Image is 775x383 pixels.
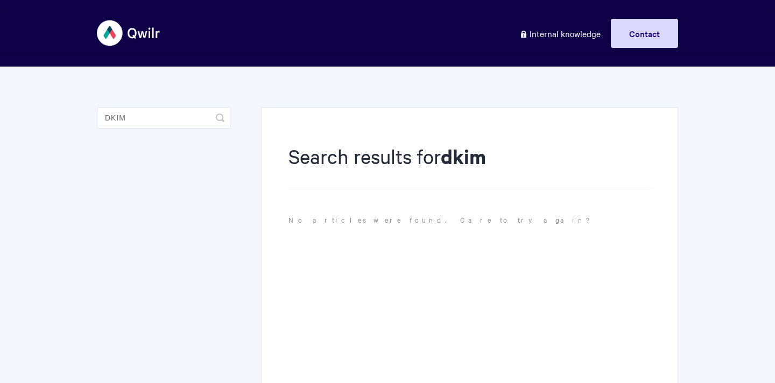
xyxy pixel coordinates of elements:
p: No articles were found. Care to try again? [288,214,651,226]
input: Search [97,107,231,129]
h1: Search results for [288,143,651,189]
a: Internal knowledge [511,19,609,48]
strong: dkim [441,143,486,169]
img: Qwilr Help Center [97,13,161,53]
a: Contact [611,19,678,48]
